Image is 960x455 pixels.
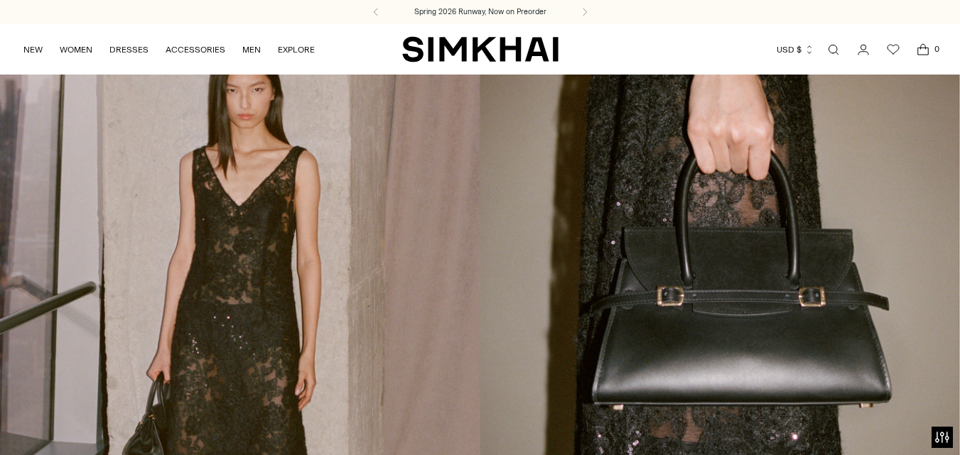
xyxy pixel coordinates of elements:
a: WOMEN [60,34,92,65]
a: Open cart modal [909,35,937,64]
a: Wishlist [879,35,907,64]
iframe: Sign Up via Text for Offers [11,401,143,444]
a: Spring 2026 Runway, Now on Preorder [414,6,546,18]
a: Open search modal [819,35,848,64]
a: MEN [242,34,261,65]
a: SIMKHAI [402,35,559,63]
a: ACCESSORIES [166,34,225,65]
a: DRESSES [109,34,149,65]
button: USD $ [777,34,814,65]
span: 0 [930,43,943,55]
a: NEW [23,34,43,65]
a: Go to the account page [849,35,878,64]
a: EXPLORE [278,34,315,65]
